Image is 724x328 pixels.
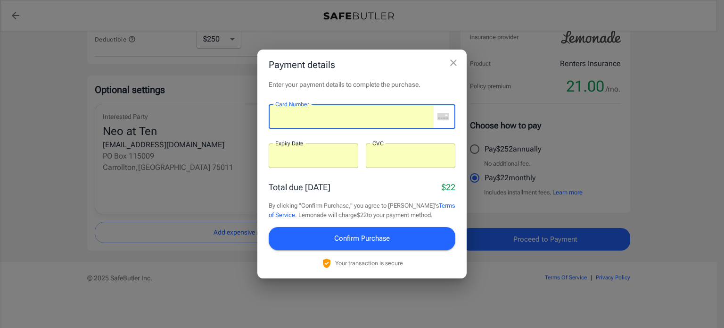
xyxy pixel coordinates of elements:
[269,202,455,219] a: Terms of Service
[275,151,352,160] iframe: Secure expiration date input frame
[269,201,455,219] p: By clicking "Confirm Purchase," you agree to [PERSON_NAME]'s . Lemonade will charge $22 to your p...
[442,181,455,193] p: $22
[275,100,309,108] label: Card Number
[257,50,467,80] h2: Payment details
[269,181,330,193] p: Total due [DATE]
[372,139,384,147] label: CVC
[437,113,449,120] svg: unknown
[372,151,449,160] iframe: Secure CVC input frame
[335,259,403,268] p: Your transaction is secure
[269,80,455,89] p: Enter your payment details to complete the purchase.
[275,112,434,121] iframe: Secure card number input frame
[444,53,463,72] button: close
[275,139,304,147] label: Expiry Date
[269,227,455,250] button: Confirm Purchase
[334,232,390,244] span: Confirm Purchase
